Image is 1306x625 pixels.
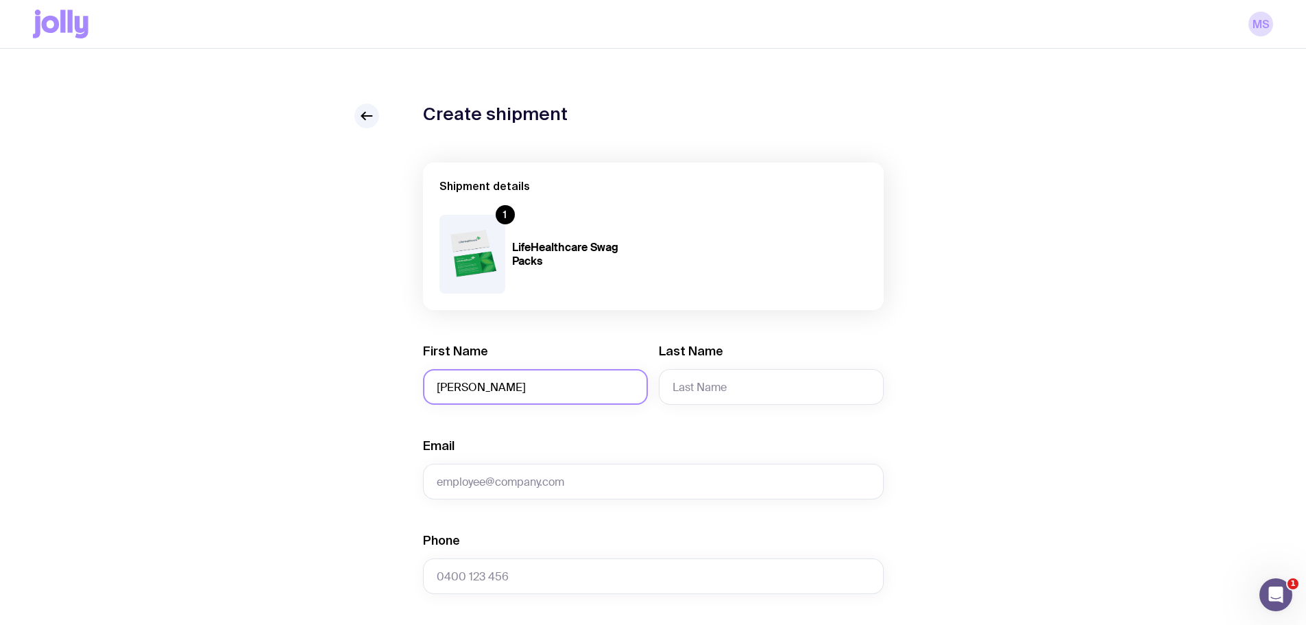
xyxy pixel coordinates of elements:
[423,369,648,405] input: First Name
[423,532,460,549] label: Phone
[439,179,867,193] h2: Shipment details
[1259,578,1292,611] iframe: Intercom live chat
[423,343,488,359] label: First Name
[423,104,568,124] h1: Create shipment
[1287,578,1298,589] span: 1
[423,464,884,499] input: employee@company.com
[423,558,884,594] input: 0400 123 456
[512,241,645,268] h4: LifeHealthcare Swag Packs
[496,205,515,224] div: 1
[423,438,455,454] label: Email
[659,343,723,359] label: Last Name
[659,369,884,405] input: Last Name
[1248,12,1273,36] a: MS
